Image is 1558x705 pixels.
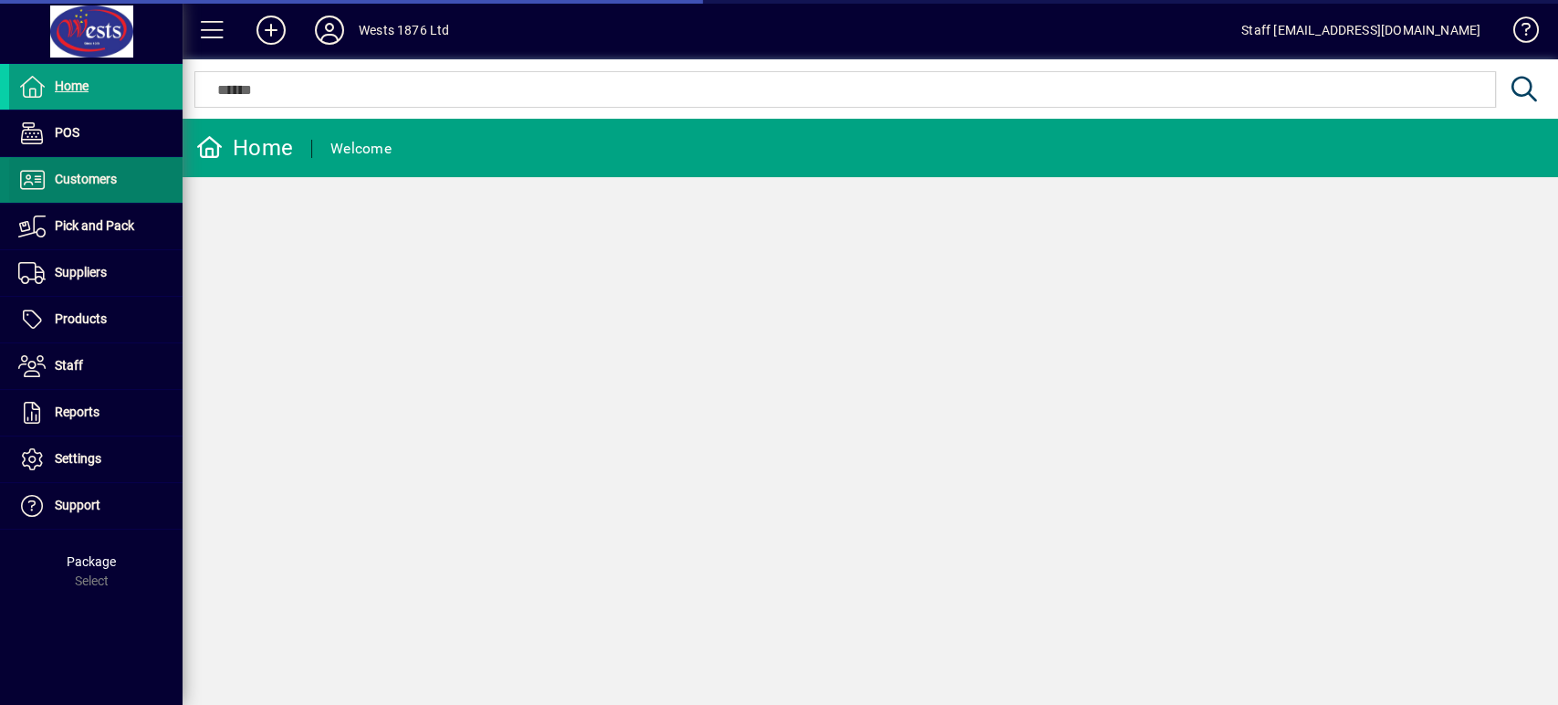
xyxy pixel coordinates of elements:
[242,14,300,47] button: Add
[9,297,183,342] a: Products
[55,451,101,466] span: Settings
[67,554,116,569] span: Package
[55,311,107,326] span: Products
[55,125,79,140] span: POS
[55,405,99,419] span: Reports
[9,390,183,436] a: Reports
[9,343,183,389] a: Staff
[9,110,183,156] a: POS
[55,172,117,186] span: Customers
[55,218,134,233] span: Pick and Pack
[55,358,83,373] span: Staff
[9,437,183,482] a: Settings
[1241,16,1480,45] div: Staff [EMAIL_ADDRESS][DOMAIN_NAME]
[196,133,293,163] div: Home
[55,498,100,512] span: Support
[9,250,183,296] a: Suppliers
[9,483,183,529] a: Support
[1499,4,1535,63] a: Knowledge Base
[55,79,89,93] span: Home
[359,16,449,45] div: Wests 1876 Ltd
[9,157,183,203] a: Customers
[330,134,392,163] div: Welcome
[9,204,183,249] a: Pick and Pack
[55,265,107,279] span: Suppliers
[300,14,359,47] button: Profile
